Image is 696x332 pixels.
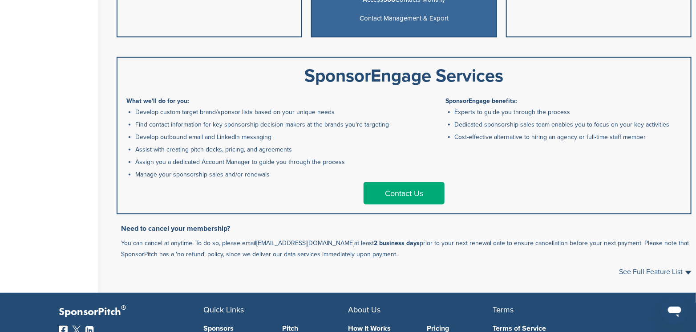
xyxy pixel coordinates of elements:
a: [EMAIL_ADDRESS][DOMAIN_NAME] [256,239,354,247]
li: Experts to guide you through the process [455,107,682,117]
span: About Us [348,305,380,315]
li: Assist with creating pitch decks, pricing, and agreements [135,145,401,154]
p: You can cancel at anytime. To do so, please email at least prior to your next renewal date to ens... [121,238,692,260]
p: SponsorPitch [59,306,203,319]
span: ® [121,303,126,314]
p: Contact Management & Export [316,13,492,24]
li: Find contact information for key sponsorship decision makers at the brands you're targeting [135,120,401,129]
li: Cost-effective alternative to hiring an agency or full-time staff member [455,132,682,142]
li: Develop outbound email and LinkedIn messaging [135,132,401,142]
span: Quick Links [203,305,244,315]
a: See Full Feature List [619,269,692,276]
a: Contact Us [364,182,445,205]
div: SponsorEngage Services [126,67,682,85]
span: Terms [493,305,514,315]
b: SponsorEngage benefits: [446,97,518,105]
b: What we'll do for you: [126,97,189,105]
li: Dedicated sponsorship sales team enables you to focus on your key activities [455,120,682,129]
li: Assign you a dedicated Account Manager to guide you through the process [135,157,401,167]
iframe: Button to launch messaging window [660,296,689,325]
h3: Need to cancel your membership? [121,223,692,234]
li: Manage your sponsorship sales and/or renewals [135,170,401,179]
li: Develop custom target brand/sponsor lists based on your unique needs [135,107,401,117]
b: 2 business days [374,239,420,247]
